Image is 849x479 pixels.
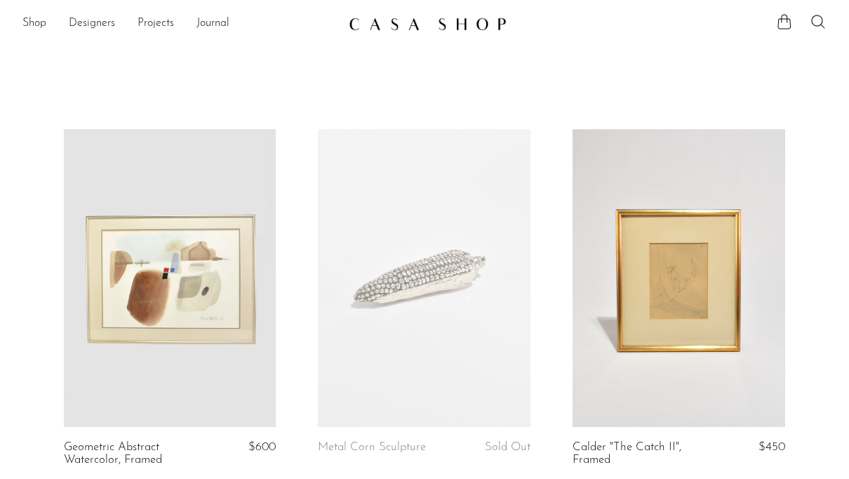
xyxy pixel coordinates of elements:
a: Calder "The Catch II", Framed [573,441,713,467]
a: Shop [22,15,46,33]
a: Projects [138,15,174,33]
a: Designers [69,15,115,33]
a: Journal [196,15,229,33]
nav: Desktop navigation [22,12,337,36]
ul: NEW HEADER MENU [22,12,337,36]
span: Sold Out [485,441,530,453]
span: $600 [248,441,276,453]
a: Metal Corn Sculpture [318,441,426,454]
a: Geometric Abstract Watercolor, Framed [64,441,204,467]
span: $450 [758,441,785,453]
